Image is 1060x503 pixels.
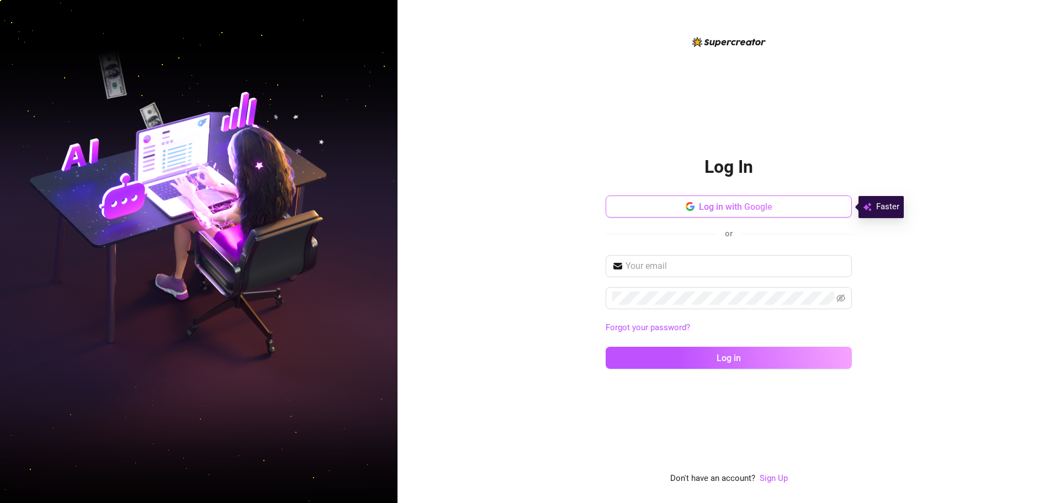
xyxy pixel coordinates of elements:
span: Log in [717,353,741,363]
input: Your email [626,260,845,273]
button: Log in with Google [606,195,852,218]
h2: Log In [704,156,753,178]
button: Log in [606,347,852,369]
span: Don't have an account? [670,472,755,485]
a: Sign Up [760,472,788,485]
a: Forgot your password? [606,322,690,332]
img: svg%3e [863,200,872,214]
a: Sign Up [760,473,788,483]
span: or [725,229,733,239]
span: eye-invisible [836,294,845,303]
span: Log in with Google [699,202,772,212]
img: logo-BBDzfeDw.svg [692,37,766,47]
span: Faster [876,200,899,214]
a: Forgot your password? [606,321,852,335]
